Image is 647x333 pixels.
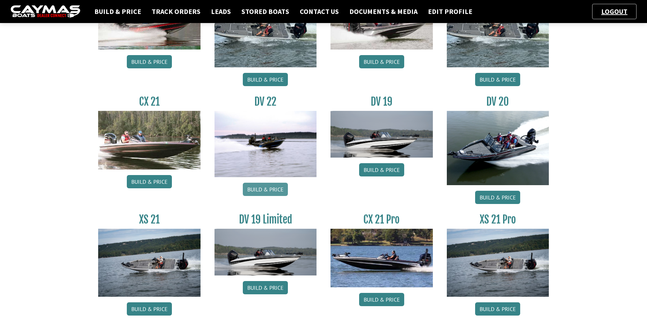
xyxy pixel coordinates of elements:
[346,7,421,16] a: Documents & Media
[10,5,80,18] img: caymas-dealer-connect-2ed40d3bc7270c1d8d7ffb4b79bf05adc795679939227970def78ec6f6c03838.gif
[98,111,201,169] img: CX21_thumb.jpg
[447,95,549,108] h3: DV 20
[127,55,172,68] a: Build & Price
[91,7,145,16] a: Build & Price
[447,111,549,185] img: DV_20_from_website_for_caymas_connect.png
[98,229,201,297] img: XS_21_thumbnail.jpg
[330,111,433,158] img: dv-19-ban_from_website_for_caymas_connect.png
[447,213,549,226] h3: XS 21 Pro
[330,213,433,226] h3: CX 21 Pro
[243,73,288,86] a: Build & Price
[330,229,433,287] img: CX-21Pro_thumbnail.jpg
[475,191,520,204] a: Build & Price
[330,95,433,108] h3: DV 19
[148,7,204,16] a: Track Orders
[127,175,172,188] a: Build & Price
[215,229,317,275] img: dv-19-ban_from_website_for_caymas_connect.png
[98,95,201,108] h3: CX 21
[208,7,234,16] a: Leads
[215,111,317,177] img: DV22_original_motor_cropped_for_caymas_connect.jpg
[475,73,520,86] a: Build & Price
[475,302,520,316] a: Build & Price
[296,7,342,16] a: Contact Us
[98,213,201,226] h3: XS 21
[127,302,172,316] a: Build & Price
[598,7,631,16] a: Logout
[447,229,549,297] img: XS_21_thumbnail.jpg
[215,213,317,226] h3: DV 19 Limited
[424,7,476,16] a: Edit Profile
[238,7,293,16] a: Stored Boats
[359,163,404,176] a: Build & Price
[359,55,404,68] a: Build & Price
[243,183,288,196] a: Build & Price
[243,281,288,294] a: Build & Price
[359,293,404,306] a: Build & Price
[215,95,317,108] h3: DV 22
